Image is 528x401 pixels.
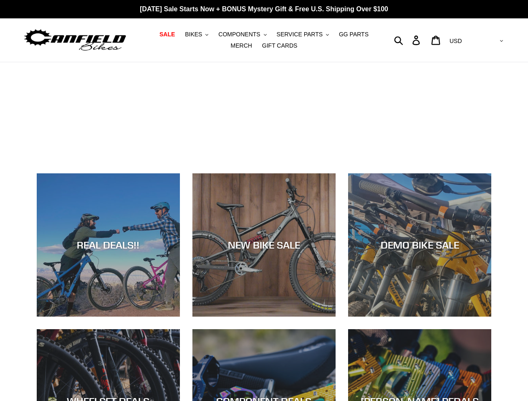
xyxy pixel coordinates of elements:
[348,173,491,317] a: DEMO BIKE SALE
[185,31,202,38] span: BIKES
[214,29,270,40] button: COMPONENTS
[339,31,369,38] span: GG PARTS
[192,173,336,317] a: NEW BIKE SALE
[192,239,336,251] div: NEW BIKE SALE
[348,239,491,251] div: DEMO BIKE SALE
[273,29,333,40] button: SERVICE PARTS
[277,31,323,38] span: SERVICE PARTS
[227,40,256,51] a: MERCH
[258,40,302,51] a: GIFT CARDS
[181,29,212,40] button: BIKES
[335,29,373,40] a: GG PARTS
[23,27,127,53] img: Canfield Bikes
[159,31,175,38] span: SALE
[37,239,180,251] div: REAL DEALS!!
[37,173,180,317] a: REAL DEALS!!
[262,42,298,49] span: GIFT CARDS
[231,42,252,49] span: MERCH
[155,29,179,40] a: SALE
[218,31,260,38] span: COMPONENTS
